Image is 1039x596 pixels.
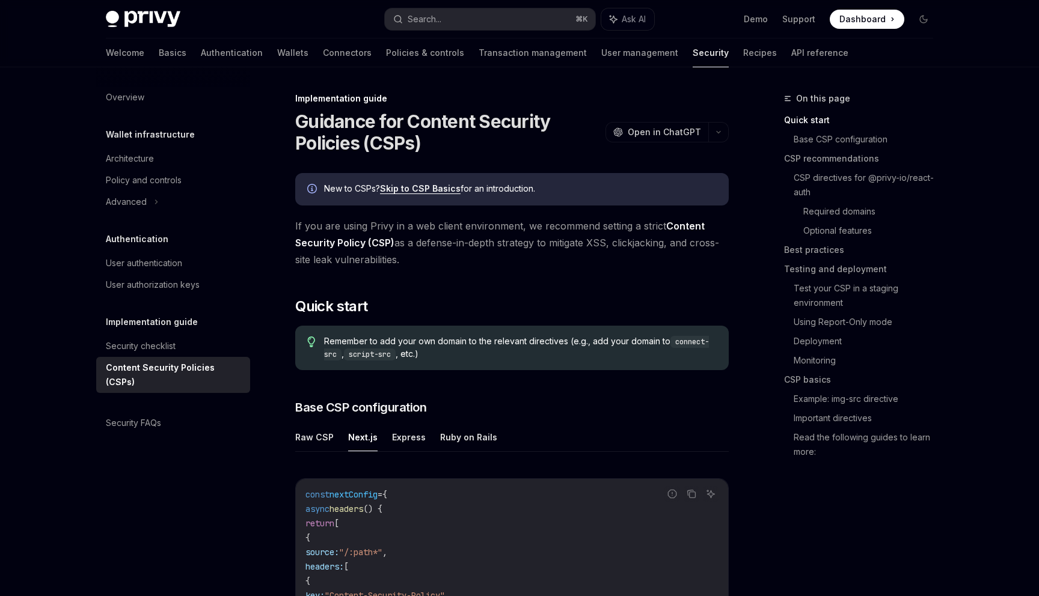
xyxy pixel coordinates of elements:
[794,312,943,332] a: Using Report-Only mode
[106,278,200,292] div: User authorization keys
[794,389,943,409] a: Example: img-src directive
[794,279,943,312] a: Test your CSP in a staging environment
[305,503,329,514] span: async
[324,183,717,196] div: New to CSPs? for an introduction.
[693,38,729,67] a: Security
[305,561,344,572] span: headers:
[106,151,154,166] div: Architecture
[295,217,729,268] span: If you are using Privy in a web client environment, we recommend setting a strict as a defense-in...
[794,409,943,428] a: Important directives
[743,38,777,67] a: Recipes
[803,221,943,240] a: Optional features
[106,127,195,142] h5: Wallet infrastructure
[295,111,601,154] h1: Guidance for Content Security Policies (CSPs)
[334,518,339,529] span: [
[605,122,708,142] button: Open in ChatGPT
[344,348,396,360] code: script-src
[106,315,198,329] h5: Implementation guide
[794,168,943,202] a: CSP directives for @privy-io/react-auth
[479,38,587,67] a: Transaction management
[96,412,250,434] a: Security FAQs
[408,12,441,26] div: Search...
[96,252,250,274] a: User authentication
[794,332,943,351] a: Deployment
[96,357,250,393] a: Content Security Policies (CSPs)
[339,547,382,558] span: "/:path*"
[96,169,250,191] a: Policy and controls
[601,38,678,67] a: User management
[96,87,250,108] a: Overview
[159,38,186,67] a: Basics
[703,486,719,502] button: Ask AI
[378,489,382,500] span: =
[914,10,933,29] button: Toggle dark mode
[382,547,387,558] span: ,
[106,256,182,270] div: User authentication
[348,423,378,451] button: Next.js
[106,38,144,67] a: Welcome
[440,423,497,451] button: Ruby on Rails
[784,240,943,260] a: Best practices
[782,13,815,25] a: Support
[794,351,943,370] a: Monitoring
[794,130,943,149] a: Base CSP configuration
[794,428,943,461] a: Read the following guides to learn more:
[664,486,680,502] button: Report incorrect code
[106,416,161,430] div: Security FAQs
[307,336,316,347] svg: Tip
[601,8,654,30] button: Ask AI
[295,423,334,451] button: Raw CSP
[305,518,334,529] span: return
[96,148,250,169] a: Architecture
[106,232,168,246] h5: Authentication
[277,38,308,67] a: Wallets
[305,576,310,586] span: {
[329,503,363,514] span: headers
[305,489,329,500] span: const
[684,486,699,502] button: Copy the contents from the code block
[385,8,595,30] button: Search...⌘K
[106,360,243,389] div: Content Security Policies (CSPs)
[784,260,943,279] a: Testing and deployment
[803,202,943,221] a: Required domains
[96,335,250,357] a: Security checklist
[295,297,367,316] span: Quick start
[392,423,426,451] button: Express
[344,561,349,572] span: [
[295,399,426,416] span: Base CSP configuration
[784,111,943,130] a: Quick start
[106,173,182,187] div: Policy and controls
[839,13,886,25] span: Dashboard
[386,38,464,67] a: Policies & controls
[295,93,729,105] div: Implementation guide
[628,126,701,138] span: Open in ChatGPT
[744,13,768,25] a: Demo
[380,183,461,194] a: Skip to CSP Basics
[307,184,319,196] svg: Info
[784,370,943,389] a: CSP basics
[622,13,646,25] span: Ask AI
[382,489,387,500] span: {
[324,336,709,360] code: connect-src
[329,489,378,500] span: nextConfig
[323,38,372,67] a: Connectors
[324,335,717,360] span: Remember to add your own domain to the relevant directives (e.g., add your domain to , , etc.)
[305,532,310,543] span: {
[106,90,144,105] div: Overview
[363,503,382,514] span: () {
[796,91,850,106] span: On this page
[305,547,339,558] span: source:
[106,195,147,209] div: Advanced
[830,10,904,29] a: Dashboard
[575,14,588,24] span: ⌘ K
[791,38,848,67] a: API reference
[96,274,250,296] a: User authorization keys
[784,149,943,168] a: CSP recommendations
[201,38,263,67] a: Authentication
[106,339,176,353] div: Security checklist
[106,11,180,28] img: dark logo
